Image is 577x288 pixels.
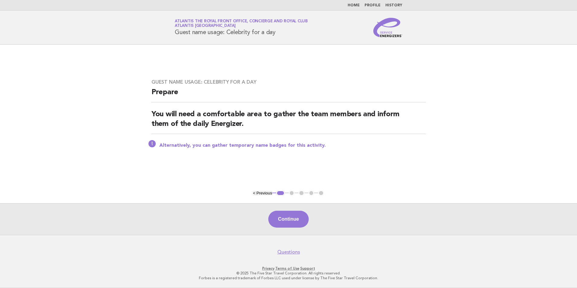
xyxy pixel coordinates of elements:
h3: Guest name usage: Celebrity for a day [151,79,426,85]
img: Service Energizers [373,18,402,37]
p: © 2025 The Five Star Travel Corporation. All rights reserved. [104,271,473,276]
a: Profile [365,4,381,7]
h2: You will need a comfortable area to gather the team members and inform them of the daily Energizer. [151,110,426,134]
span: Atlantis [GEOGRAPHIC_DATA] [175,24,236,28]
a: Privacy [262,266,274,270]
p: · · [104,266,473,271]
h1: Guest name usage: Celebrity for a day [175,20,308,35]
h2: Prepare [151,88,426,102]
a: Support [300,266,315,270]
button: 1 [276,190,285,196]
a: Atlantis The Royal Front Office, Concierge and Royal ClubAtlantis [GEOGRAPHIC_DATA] [175,19,308,28]
p: Forbes is a registered trademark of Forbes LLC used under license by The Five Star Travel Corpora... [104,276,473,280]
p: Alternatively, you can gather temporary name badges for this activity. [159,142,426,149]
button: < Previous [253,191,272,195]
button: Continue [268,211,308,228]
a: History [385,4,402,7]
a: Home [348,4,360,7]
a: Questions [277,249,300,255]
a: Terms of Use [275,266,299,270]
